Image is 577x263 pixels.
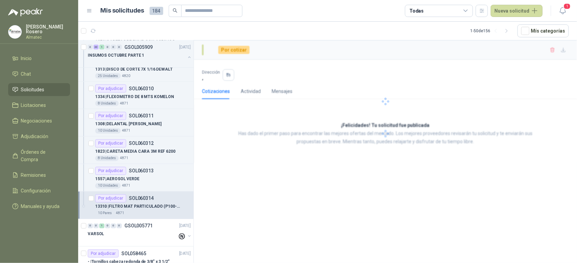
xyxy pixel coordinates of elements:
[8,52,70,65] a: Inicio
[78,137,193,164] a: Por adjudicarSOL0603121823 |CARETA MEDIA CARA 3M REF 62008 Unidades4871
[8,146,70,166] a: Órdenes de Compra
[95,121,162,128] p: 1308 | DELANTAL [PERSON_NAME]
[173,8,177,13] span: search
[95,112,126,120] div: Por adjudicar
[95,211,115,216] div: 10 Pares
[8,169,70,182] a: Remisiones
[78,82,193,109] a: Por adjudicarSOL0603101334 |FLEXOMETRO DE 8 MTS KOMELON8 Unidades4871
[94,45,99,50] div: 20
[105,45,110,50] div: 0
[517,24,569,37] button: Mís categorías
[179,223,191,229] p: [DATE]
[21,187,51,194] span: Configuración
[21,117,52,125] span: Negociaciones
[101,6,144,16] h1: Mis solicitudes
[8,83,70,96] a: Solicitudes
[78,164,193,192] a: Por adjudicarSOL0603131557 |AEROSOL VERDE10 Unidades4871
[116,211,124,216] p: 4871
[21,148,64,163] span: Órdenes de Compra
[95,204,180,210] p: 13310 | FILTRO MAT PARTICULADO (P100-2097)3M - PAR
[120,101,128,106] p: 4871
[122,128,130,134] p: 4871
[26,24,70,34] p: [PERSON_NAME] Rosero
[26,35,70,39] p: Almatec
[121,251,146,256] p: SOL058465
[78,192,193,219] a: Por adjudicarSOL06031413310 |FILTRO MAT PARTICULADO (P100-2097)3M - PAR10 Pares4871
[95,66,173,73] p: 1313 | DISCO DE CORTE 7X 1/16 DEWALT
[21,133,49,140] span: Adjudicación
[129,169,154,173] p: SOL060313
[8,130,70,143] a: Adjudicación
[563,3,571,10] span: 1
[95,149,175,155] p: 1823 | CARETA MEDIA CARA 3M REF 6200
[21,101,46,109] span: Licitaciones
[117,45,122,50] div: 0
[129,86,154,91] p: SOL060310
[95,139,126,148] div: Por adjudicar
[95,156,119,161] div: 8 Unidades
[99,45,104,50] div: 1
[95,73,121,79] div: 25 Unidades
[95,84,126,93] div: Por adjudicar
[8,8,43,16] img: Logo peakr
[122,183,130,189] p: 4871
[95,101,119,106] div: 8 Unidades
[78,109,193,137] a: Por adjudicarSOL0603111308 |DELANTAL [PERSON_NAME]10 Unidades4871
[21,86,45,93] span: Solicitudes
[409,7,424,15] div: Todas
[9,25,21,38] img: Company Logo
[95,128,121,134] div: 10 Unidades
[124,224,153,228] p: GSOL005771
[129,114,154,118] p: SOL060311
[95,94,174,100] p: 1334 | FLEXOMETRO DE 8 MTS KOMELON
[95,167,126,175] div: Por adjudicar
[95,183,121,189] div: 10 Unidades
[111,45,116,50] div: 0
[150,7,163,15] span: 184
[94,224,99,228] div: 0
[8,200,70,213] a: Manuales y ayuda
[95,194,126,203] div: Por adjudicar
[111,224,116,228] div: 0
[8,68,70,80] a: Chat
[129,141,154,146] p: SOL060312
[21,171,46,179] span: Remisiones
[179,250,191,257] p: [DATE]
[491,5,543,17] button: Nueva solicitud
[122,73,130,79] p: 4820
[8,99,70,112] a: Licitaciones
[21,203,60,210] span: Manuales y ayuda
[95,176,139,183] p: 1557 | AEROSOL VERDE
[88,231,104,238] p: VARSOL
[88,45,93,50] div: 0
[88,249,119,258] div: Por adjudicar
[21,55,32,62] span: Inicio
[129,196,154,201] p: SOL060314
[470,25,512,36] div: 1 - 50 de 156
[78,54,193,82] a: Por adjudicarSOL0603091313 |DISCO DE CORTE 7X 1/16 DEWALT25 Unidades4820
[105,224,110,228] div: 0
[557,5,569,17] button: 1
[88,43,192,65] a: 0 20 1 0 0 0 GSOL005909[DATE] INSUMOS OCTUBRE PARTE 1
[8,184,70,197] a: Configuración
[21,70,31,78] span: Chat
[99,224,104,228] div: 1
[179,44,191,51] p: [DATE]
[88,52,144,59] p: INSUMOS OCTUBRE PARTE 1
[120,156,128,161] p: 4871
[117,224,122,228] div: 0
[124,45,153,50] p: GSOL005909
[88,222,192,244] a: 0 0 1 0 0 0 GSOL005771[DATE] VARSOL
[88,224,93,228] div: 0
[8,114,70,127] a: Negociaciones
